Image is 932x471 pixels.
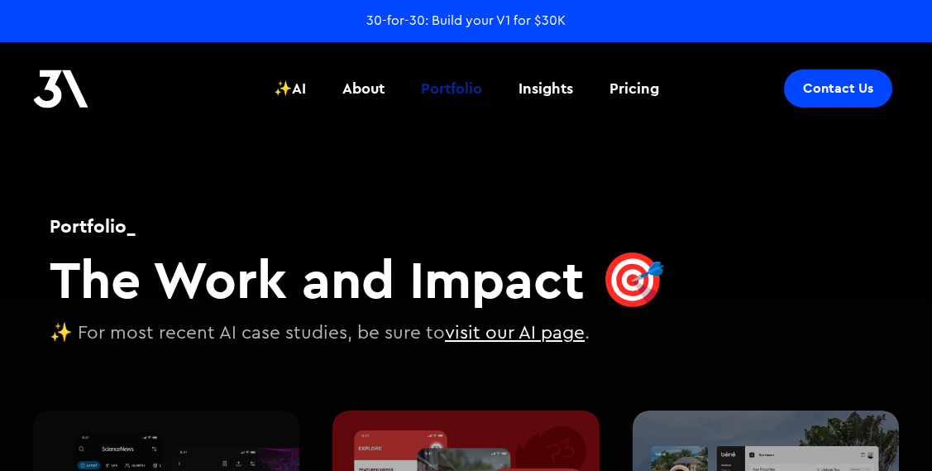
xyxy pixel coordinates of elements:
div: Pricing [609,78,659,99]
div: About [342,78,385,99]
h1: Portfolio_ [50,213,666,239]
a: Portfolio [411,58,492,119]
a: ✨AI [264,58,316,119]
a: About [332,58,394,119]
a: 30-for-30: Build your V1 for $30K [366,12,566,30]
div: Contact Us [803,80,873,97]
a: Contact Us [784,70,892,108]
div: Insights [519,78,573,99]
a: visit our AI page [445,324,585,342]
div: Portfolio [421,78,482,99]
p: ✨ For most recent AI case studies, be sure to . [50,320,666,348]
h2: The Work and Impact 🎯 [50,248,666,311]
a: Insights [509,58,583,119]
div: ✨AI [274,78,306,99]
a: Pricing [600,58,669,119]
